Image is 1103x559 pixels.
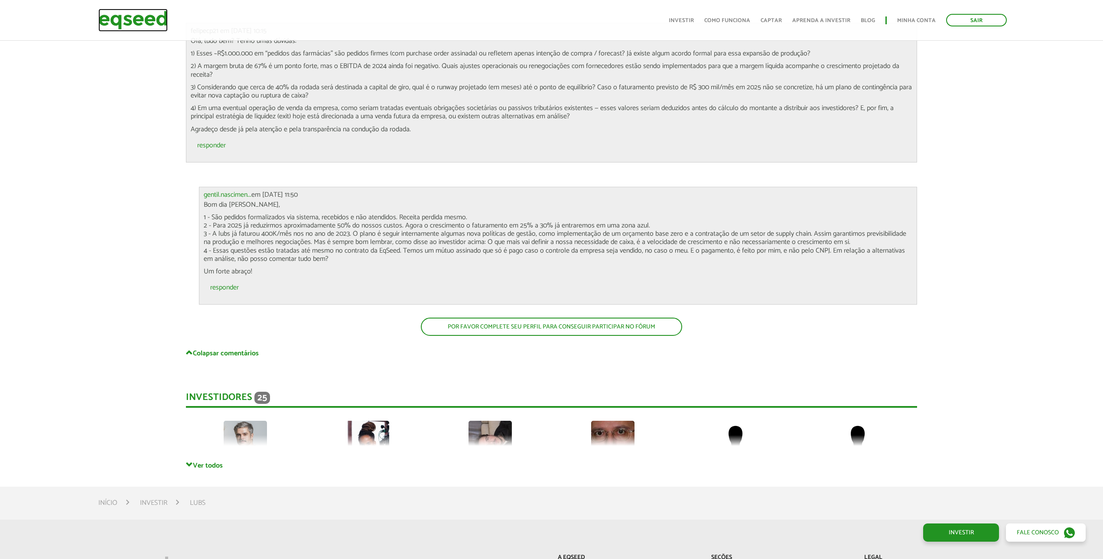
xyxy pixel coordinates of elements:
[469,421,512,464] img: picture-127619-1750805258.jpg
[186,461,917,469] a: Ver todos
[191,37,912,45] p: Olá, tudo bem? Tenho umas dúvidas:
[186,392,917,408] div: Investidores
[946,14,1007,26] a: Sair
[191,62,912,78] p: 2) A margem bruta de 67% é um ponto forte, mas o EBITDA de 2024 ainda foi negativo. Quais ajustes...
[836,421,879,464] img: default-user.png
[204,189,298,201] span: em [DATE] 11:50
[98,500,117,507] a: Início
[861,18,875,23] a: Blog
[204,192,251,198] a: gentil.nascimen...
[923,523,999,542] a: Investir
[591,421,634,464] img: picture-39754-1478397420.jpg
[704,18,750,23] a: Como funciona
[1006,523,1086,542] a: Fale conosco
[204,201,912,209] p: Bom dia [PERSON_NAME],
[191,104,912,120] p: 4) Em uma eventual operação de venda da empresa, como seriam tratadas eventuais obrigações societ...
[714,421,757,464] img: default-user.png
[792,18,850,23] a: Aprenda a investir
[210,284,239,291] a: responder
[204,267,912,276] p: Um forte abraço!
[186,349,917,357] a: Colapsar comentários
[190,497,205,509] li: Lubs
[98,9,168,32] img: EqSeed
[254,392,270,404] span: 25
[224,421,267,464] img: picture-123564-1758224931.png
[191,83,912,100] p: 3) Considerando que cerca de 40% da rodada será destinada a capital de giro, qual é o runway proj...
[346,421,389,464] img: picture-90970-1668946421.jpg
[191,49,912,58] p: 1) Esses ~R$1.000.000 em “pedidos das farmácias” são pedidos firmes (com purchase order assinada)...
[191,125,912,133] p: Agradeço desde já pela atenção e pela transparência na condução da rodada.
[197,142,226,149] a: responder
[669,18,694,23] a: Investir
[421,318,682,336] a: Por favor complete seu perfil para conseguir participar no fórum
[897,18,936,23] a: Minha conta
[761,18,782,23] a: Captar
[140,500,167,507] a: Investir
[204,213,912,263] p: 1 - São pedidos formalizados via sistema, recebidos e não atendidos. Receita perdida mesmo. 2 - P...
